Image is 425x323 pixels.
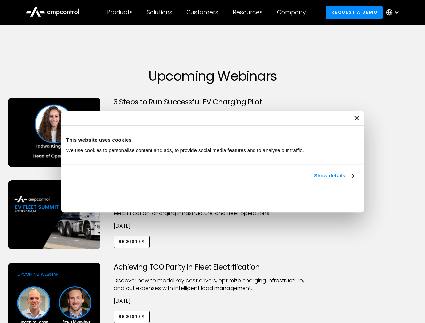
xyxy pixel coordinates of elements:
[114,311,150,323] a: Register
[114,98,312,106] h3: 3 Steps to Run Successful EV Charging Pilot
[260,187,356,207] button: Okay
[326,6,383,19] a: Request a demo
[147,9,172,16] div: Solutions
[114,263,312,272] h3: Achieving TCO Parity in Fleet Electrification
[354,116,359,120] button: Close banner
[277,9,306,16] div: Company
[114,277,312,292] p: Discover how to model key cost drivers, optimize charging infrastructure, and cut expenses with i...
[114,222,312,230] p: [DATE]
[66,136,359,144] div: This website uses cookies
[233,9,263,16] div: Resources
[114,297,312,305] p: [DATE]
[107,9,133,16] div: Products
[114,236,150,248] a: Register
[186,9,218,16] div: Customers
[314,172,354,180] a: Show details
[8,68,417,84] h1: Upcoming Webinars
[66,147,304,153] span: We use cookies to personalise content and ads, to provide social media features and to analyse ou...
